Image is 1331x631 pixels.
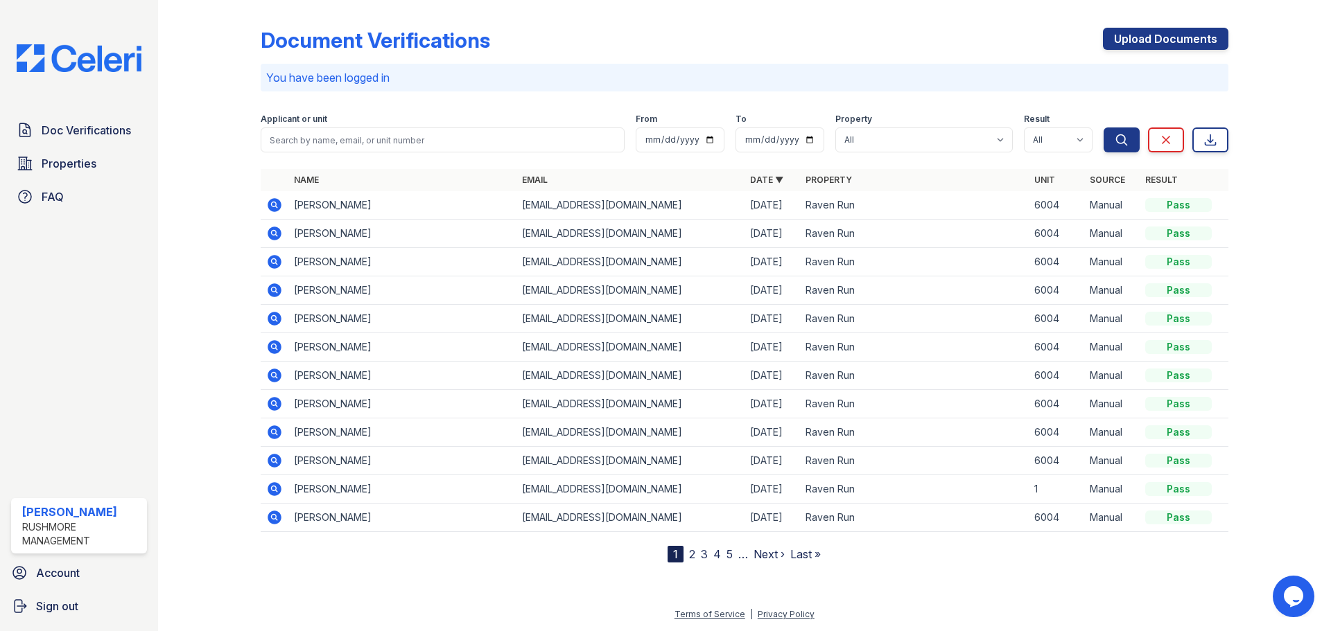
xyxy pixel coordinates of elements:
[516,390,745,418] td: [EMAIL_ADDRESS][DOMAIN_NAME]
[516,305,745,333] td: [EMAIL_ADDRESS][DOMAIN_NAME]
[516,276,745,305] td: [EMAIL_ADDRESS][DOMAIN_NAME]
[1145,175,1178,185] a: Result
[727,547,733,561] a: 5
[745,248,800,276] td: [DATE]
[1029,220,1084,248] td: 6004
[1145,425,1212,439] div: Pass
[1145,454,1212,468] div: Pass
[288,220,516,248] td: [PERSON_NAME]
[288,191,516,220] td: [PERSON_NAME]
[745,418,800,447] td: [DATE]
[288,305,516,333] td: [PERSON_NAME]
[675,609,745,619] a: Terms of Service
[800,418,1028,447] td: Raven Run
[1084,390,1140,418] td: Manual
[701,547,708,561] a: 3
[288,418,516,447] td: [PERSON_NAME]
[1029,447,1084,475] td: 6004
[745,447,800,475] td: [DATE]
[806,175,852,185] a: Property
[800,447,1028,475] td: Raven Run
[800,276,1028,305] td: Raven Run
[11,116,147,144] a: Doc Verifications
[745,475,800,504] td: [DATE]
[288,333,516,362] td: [PERSON_NAME]
[36,598,78,614] span: Sign out
[288,504,516,532] td: [PERSON_NAME]
[288,475,516,504] td: [PERSON_NAME]
[22,504,141,520] div: [PERSON_NAME]
[745,191,800,220] td: [DATE]
[1145,198,1212,212] div: Pass
[1029,191,1084,220] td: 6004
[516,475,745,504] td: [EMAIL_ADDRESS][DOMAIN_NAME]
[6,44,153,72] img: CE_Logo_Blue-a8612792a0a2168367f1c8372b55b34899dd931a85d93a1a3d3e32e68fde9ad4.png
[835,114,872,125] label: Property
[1029,418,1084,447] td: 6004
[261,127,625,152] input: Search by name, email, or unit number
[11,150,147,177] a: Properties
[1084,333,1140,362] td: Manual
[1145,312,1212,326] div: Pass
[736,114,747,125] label: To
[516,418,745,447] td: [EMAIL_ADDRESS][DOMAIN_NAME]
[1145,482,1212,496] div: Pass
[800,248,1028,276] td: Raven Run
[800,390,1028,418] td: Raven Run
[790,547,821,561] a: Last »
[1084,362,1140,390] td: Manual
[754,547,785,561] a: Next ›
[1029,305,1084,333] td: 6004
[1145,255,1212,269] div: Pass
[713,547,721,561] a: 4
[636,114,657,125] label: From
[668,546,684,562] div: 1
[1029,504,1084,532] td: 6004
[1084,276,1140,305] td: Manual
[516,362,745,390] td: [EMAIL_ADDRESS][DOMAIN_NAME]
[800,504,1028,532] td: Raven Run
[22,520,141,548] div: Rushmore Management
[1029,475,1084,504] td: 1
[800,305,1028,333] td: Raven Run
[261,114,327,125] label: Applicant or unit
[1145,283,1212,297] div: Pass
[1145,510,1212,524] div: Pass
[745,504,800,532] td: [DATE]
[1034,175,1055,185] a: Unit
[800,333,1028,362] td: Raven Run
[1090,175,1125,185] a: Source
[1084,191,1140,220] td: Manual
[1084,305,1140,333] td: Manual
[516,504,745,532] td: [EMAIL_ADDRESS][DOMAIN_NAME]
[1145,397,1212,411] div: Pass
[1145,226,1212,240] div: Pass
[745,220,800,248] td: [DATE]
[11,183,147,211] a: FAQ
[288,362,516,390] td: [PERSON_NAME]
[42,155,96,172] span: Properties
[689,547,695,561] a: 2
[1029,248,1084,276] td: 6004
[288,447,516,475] td: [PERSON_NAME]
[288,248,516,276] td: [PERSON_NAME]
[800,475,1028,504] td: Raven Run
[750,175,783,185] a: Date ▼
[42,188,64,205] span: FAQ
[745,362,800,390] td: [DATE]
[800,362,1028,390] td: Raven Run
[261,28,490,53] div: Document Verifications
[758,609,815,619] a: Privacy Policy
[800,220,1028,248] td: Raven Run
[745,305,800,333] td: [DATE]
[1145,368,1212,382] div: Pass
[1029,276,1084,305] td: 6004
[1084,475,1140,504] td: Manual
[738,546,748,562] span: …
[1024,114,1050,125] label: Result
[6,592,153,620] a: Sign out
[266,69,1223,86] p: You have been logged in
[1084,504,1140,532] td: Manual
[1029,333,1084,362] td: 6004
[42,122,131,139] span: Doc Verifications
